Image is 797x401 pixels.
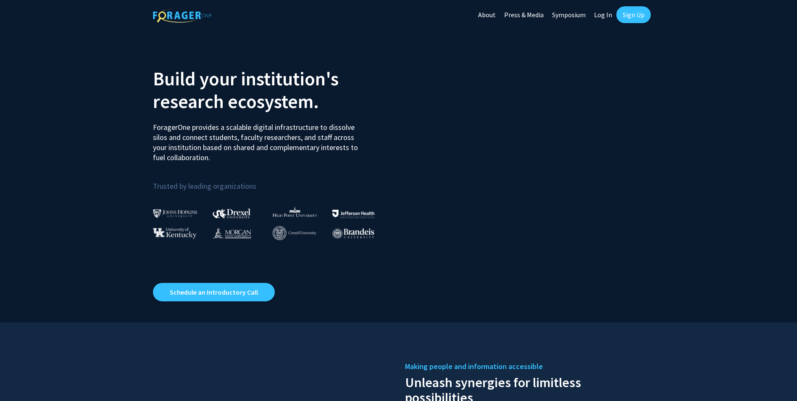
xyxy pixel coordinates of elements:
img: ForagerOne Logo [153,8,212,23]
img: Morgan State University [213,227,251,238]
img: Thomas Jefferson University [332,210,374,218]
a: Sign Up [616,6,651,23]
img: Drexel University [213,208,250,218]
a: Opens in a new tab [153,283,275,301]
h2: Build your institution's research ecosystem. [153,67,392,113]
p: Trusted by leading organizations [153,169,392,193]
img: High Point University [273,207,317,217]
img: University of Kentucky [153,227,197,239]
h5: Making people and information accessible [405,360,644,373]
img: Brandeis University [332,228,374,239]
img: Cornell University [273,226,316,240]
img: Johns Hopkins University [153,209,197,218]
p: ForagerOne provides a scalable digital infrastructure to dissolve silos and connect students, fac... [153,116,364,163]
